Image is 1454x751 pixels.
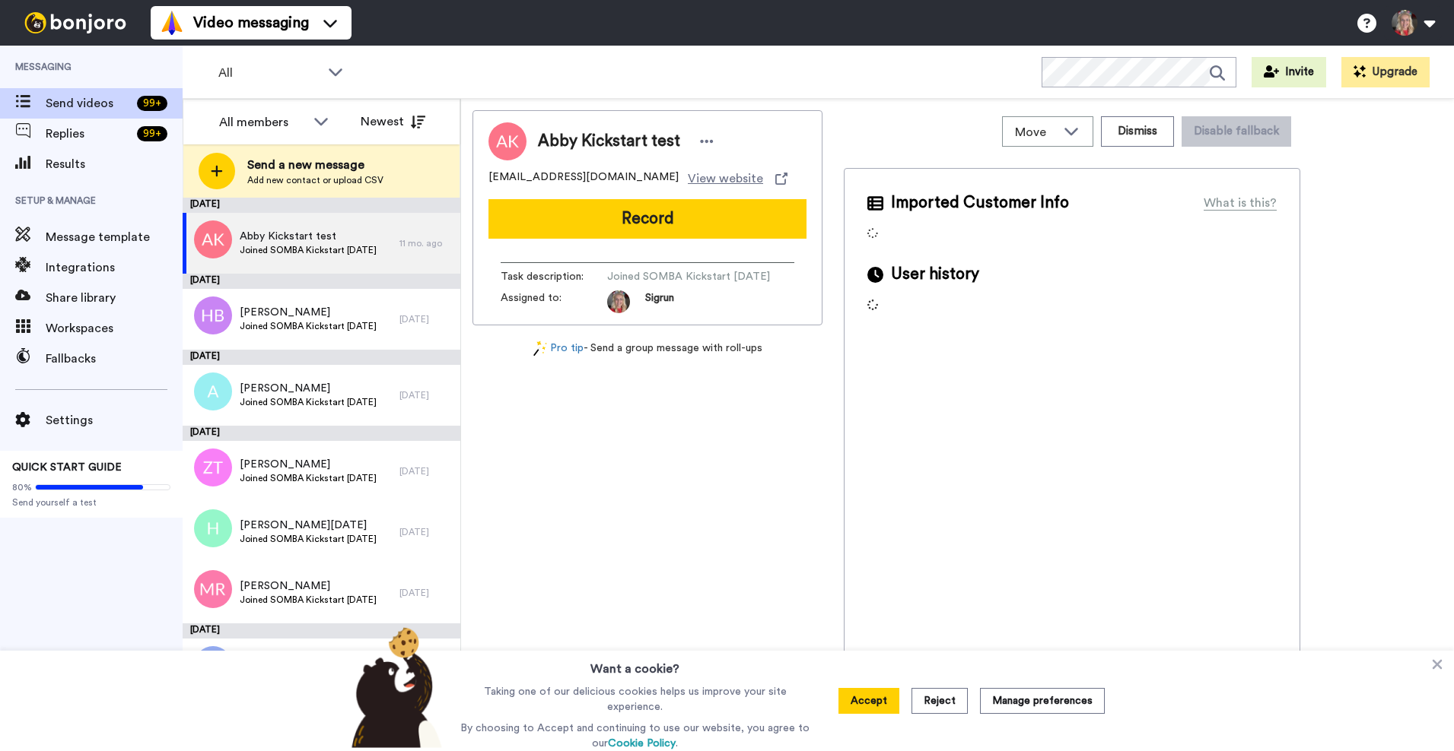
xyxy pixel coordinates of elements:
[46,411,183,429] span: Settings
[219,113,306,132] div: All members
[501,290,607,313] span: Assigned to:
[240,320,377,332] span: Joined SOMBA Kickstart [DATE]
[240,533,377,545] span: Joined SOMBA Kickstart [DATE]
[607,269,770,284] span: Joined SOMBA Kickstart [DATE]
[399,237,453,249] div: 11 mo. ago
[240,229,377,244] span: Abby Kickstart test
[399,587,453,599] div: [DATE]
[1015,123,1056,141] span: Move
[18,12,132,33] img: bj-logo-header-white.svg
[240,518,377,533] span: [PERSON_NAME][DATE]
[338,626,450,748] img: bear-with-cookie.png
[240,578,377,594] span: [PERSON_NAME]
[349,106,437,137] button: Newest
[240,472,377,484] span: Joined SOMBA Kickstart [DATE]
[607,290,630,313] img: 7a430dc8-996d-4f20-a327-431472cc5a6e-1704130102.jpg
[399,313,453,325] div: [DATE]
[1101,116,1174,147] button: Dismiss
[912,688,968,714] button: Reject
[183,426,460,441] div: [DATE]
[183,274,460,289] div: [DATE]
[488,199,807,239] button: Record
[240,381,377,396] span: [PERSON_NAME]
[194,448,232,486] img: zt.png
[891,192,1069,214] span: Imported Customer Info
[194,570,232,608] img: mr.png
[980,688,1105,714] button: Manage preferences
[1204,194,1277,212] div: What is this?
[218,64,320,82] span: All
[891,263,979,286] span: User history
[46,350,183,368] span: Fallbacks
[46,319,183,337] span: Workspaces
[194,372,232,410] img: a.png
[645,290,674,313] span: Sigrun
[538,130,680,153] span: Abby Kickstart test
[688,170,787,188] a: View website
[240,244,377,256] span: Joined SOMBA Kickstart [DATE]
[399,465,453,477] div: [DATE]
[240,396,377,408] span: Joined SOMBA Kickstart [DATE]
[590,651,679,678] h3: Want a cookie?
[46,125,131,143] span: Replies
[46,289,183,307] span: Share library
[137,96,167,111] div: 99 +
[247,174,383,186] span: Add new contact or upload CSV
[533,341,584,356] a: Pro tip
[608,738,676,749] a: Cookie Policy
[12,462,122,473] span: QUICK START GUIDE
[46,228,183,246] span: Message template
[533,341,547,356] img: magic-wand.svg
[838,688,899,714] button: Accept
[1252,57,1326,87] button: Invite
[399,389,453,401] div: [DATE]
[12,481,32,493] span: 80%
[488,170,679,188] span: [EMAIL_ADDRESS][DOMAIN_NAME]
[12,496,170,509] span: Send yourself a test
[240,305,377,320] span: [PERSON_NAME]
[46,155,183,173] span: Results
[194,509,232,547] img: h.png
[247,156,383,174] span: Send a new message
[194,220,232,258] img: ak.png
[488,122,527,160] img: Image of Abby Kickstart test
[399,526,453,538] div: [DATE]
[472,341,822,356] div: - Send a group message with roll-ups
[46,94,131,112] span: Send videos
[457,721,813,751] p: By choosing to Accept and continuing to use our website, you agree to our .
[688,170,763,188] span: View website
[1182,116,1291,147] button: Disable fallback
[501,269,607,284] span: Task description :
[160,11,184,35] img: vm-color.svg
[240,594,377,606] span: Joined SOMBA Kickstart [DATE]
[1341,57,1430,87] button: Upgrade
[183,623,460,639] div: [DATE]
[194,646,232,684] img: ns.png
[240,457,377,472] span: [PERSON_NAME]
[194,296,232,334] img: hb.png
[137,126,167,141] div: 99 +
[193,12,309,33] span: Video messaging
[457,684,813,715] p: Taking one of our delicious cookies helps us improve your site experience.
[183,198,460,213] div: [DATE]
[46,258,183,277] span: Integrations
[183,350,460,365] div: [DATE]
